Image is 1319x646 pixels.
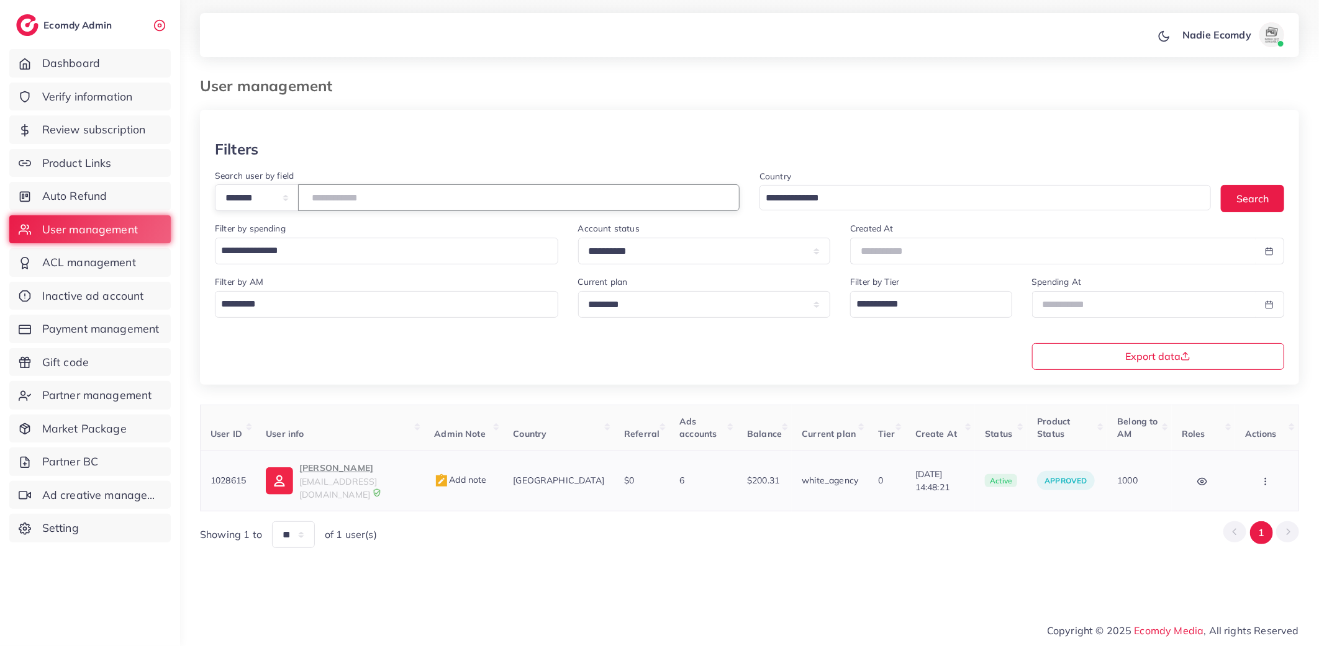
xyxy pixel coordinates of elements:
a: [PERSON_NAME][EMAIL_ADDRESS][DOMAIN_NAME] [266,460,414,501]
div: Search for option [759,185,1211,210]
span: User info [266,428,304,439]
span: Inactive ad account [42,288,144,304]
span: 1000 [1117,475,1138,486]
a: User management [9,215,171,244]
div: Search for option [850,291,1012,318]
span: approved [1045,476,1087,485]
span: Add note [434,474,486,485]
label: Spending At [1032,276,1082,288]
input: Search for option [852,294,995,315]
span: Roles [1182,428,1205,439]
img: ic-user-info.36bf1079.svg [266,467,293,495]
span: Partner BC [42,454,99,470]
a: Auto Refund [9,182,171,210]
span: Create At [915,428,957,439]
a: Payment management [9,315,171,343]
span: Auto Refund [42,188,107,204]
label: Filter by spending [215,222,286,235]
input: Search for option [761,189,1195,208]
a: Partner management [9,381,171,410]
a: Review subscription [9,115,171,144]
span: Market Package [42,421,127,437]
span: Current plan [802,428,856,439]
span: Showing 1 to [200,527,262,542]
span: ACL management [42,254,136,271]
label: Account status [578,222,640,235]
span: $200.31 [747,475,779,486]
input: Search for option [217,294,542,315]
span: [DATE] 14:48:21 [915,468,966,493]
a: Gift code [9,348,171,377]
label: Current plan [578,276,628,288]
label: Filter by Tier [850,276,899,288]
label: Filter by AM [215,276,263,288]
h2: Ecomdy Admin [43,19,115,31]
span: Status [985,428,1012,439]
span: [GEOGRAPHIC_DATA] [513,475,604,486]
span: white_agency [802,475,858,486]
label: Created At [850,222,894,235]
a: Partner BC [9,447,171,476]
button: Export data [1032,343,1285,370]
button: Go to page 1 [1250,521,1273,544]
button: Search [1221,185,1284,212]
a: Market Package [9,415,171,443]
div: Search for option [215,238,558,264]
img: avatar [1259,22,1284,47]
span: Product Status [1037,416,1070,439]
span: of 1 user(s) [325,527,377,542]
a: Inactive ad account [9,282,171,310]
span: Belong to AM [1117,416,1158,439]
span: Ads accounts [679,416,717,439]
span: Balance [747,428,782,439]
span: Admin Note [434,428,486,439]
span: Country [513,428,546,439]
p: [PERSON_NAME] [299,460,414,475]
span: Tier [878,428,895,439]
span: Actions [1245,428,1277,439]
a: Setting [9,514,171,542]
a: Product Links [9,149,171,177]
span: Dashboard [42,55,100,71]
a: logoEcomdy Admin [16,14,115,36]
span: Product Links [42,155,112,171]
a: Ad creative management [9,481,171,509]
a: ACL management [9,248,171,277]
span: Verify information [42,89,133,105]
a: Dashboard [9,49,171,78]
span: User ID [211,428,242,439]
span: 6 [679,475,684,486]
span: 0 [878,475,883,486]
span: Export data [1125,351,1190,361]
span: $0 [624,475,634,486]
ul: Pagination [1223,521,1299,544]
h3: Filters [215,140,258,158]
span: active [985,474,1017,488]
a: Nadie Ecomdyavatar [1176,22,1289,47]
label: Country [759,170,791,182]
span: Ad creative management [42,487,161,503]
span: Copyright © 2025 [1047,623,1299,638]
span: Partner management [42,387,152,403]
div: Search for option [215,291,558,318]
span: Review subscription [42,122,146,138]
span: Payment management [42,321,160,337]
label: Search user by field [215,169,294,182]
span: , All rights Reserved [1204,623,1299,638]
img: logo [16,14,39,36]
span: User management [42,222,138,238]
img: admin_note.cdd0b510.svg [434,473,449,488]
span: Setting [42,520,79,536]
span: 1028615 [211,475,246,486]
input: Search for option [217,240,542,261]
span: Gift code [42,354,89,370]
img: 9CAL8B2pu8EFxCJHYAAAAldEVYdGRhdGU6Y3JlYXRlADIwMjItMTItMDlUMDQ6NTg6MzkrMDA6MDBXSlgLAAAAJXRFWHRkYXR... [373,488,381,497]
h3: User management [200,77,342,95]
a: Verify information [9,83,171,111]
span: Referral [624,428,659,439]
p: Nadie Ecomdy [1182,27,1251,42]
a: Ecomdy Media [1135,624,1204,637]
span: [EMAIL_ADDRESS][DOMAIN_NAME] [299,476,377,500]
